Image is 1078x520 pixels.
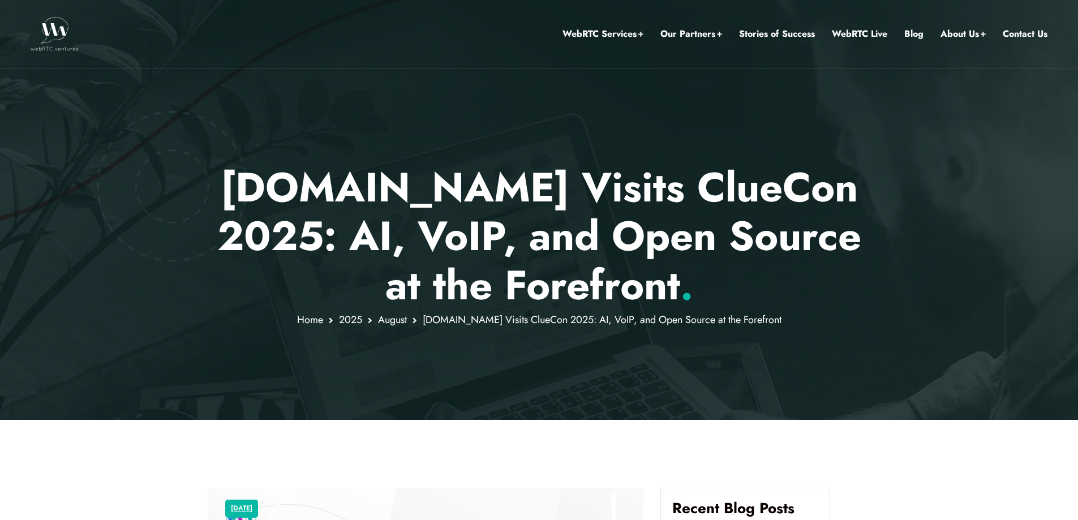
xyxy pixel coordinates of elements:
a: Home [297,312,323,327]
a: [DATE] [231,501,252,516]
a: WebRTC Services [562,27,643,41]
a: August [378,312,407,327]
a: Contact Us [1003,27,1047,41]
span: . [680,256,693,315]
a: About Us [940,27,986,41]
a: Stories of Success [739,27,815,41]
p: [DOMAIN_NAME] Visits ClueCon 2025: AI, VoIP, and Open Source at the Forefront [208,163,870,310]
span: [DOMAIN_NAME] Visits ClueCon 2025: AI, VoIP, and Open Source at the Forefront [423,312,781,327]
a: Blog [904,27,924,41]
a: WebRTC Live [832,27,887,41]
a: 2025 [339,312,362,327]
a: Our Partners [660,27,722,41]
img: WebRTC.ventures [31,17,79,51]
